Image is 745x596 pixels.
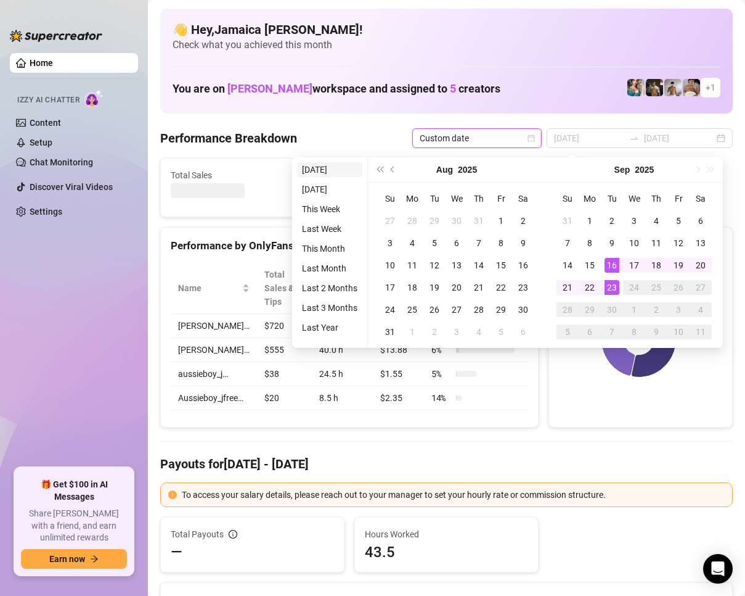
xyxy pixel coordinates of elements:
td: 2025-09-12 [667,232,690,254]
td: 2025-09-01 [401,321,423,343]
td: aussieboy_j… [171,362,257,386]
td: [PERSON_NAME]… [171,314,257,338]
div: 5 [671,213,686,228]
td: 2025-08-09 [512,232,534,254]
a: Home [30,58,53,68]
li: Last Year [297,320,362,335]
span: to [629,133,639,143]
th: Th [468,188,490,210]
td: 2025-08-22 [490,276,512,299]
th: Sa [690,188,712,210]
div: 2 [605,213,619,228]
div: 7 [560,236,575,250]
li: Last Week [297,221,362,236]
div: 8 [627,325,641,339]
input: Start date [554,131,624,145]
div: 4 [693,302,708,317]
td: $20 [257,386,312,410]
th: Fr [667,188,690,210]
button: Choose a month [436,157,453,182]
th: Fr [490,188,512,210]
span: 5 [450,82,456,95]
div: 19 [671,258,686,273]
div: 13 [693,236,708,250]
div: 30 [605,302,619,317]
span: Hours Worked [365,528,528,541]
span: 🎁 Get $100 in AI Messages [21,479,127,503]
div: Performance by OnlyFans Creator [171,238,528,254]
td: 2025-08-03 [379,232,401,254]
input: End date [644,131,714,145]
span: — [171,542,182,562]
img: AI Chatter [84,89,104,107]
div: 12 [671,236,686,250]
div: 16 [516,258,531,273]
td: 2025-09-01 [579,210,601,232]
span: Custom date [420,129,534,147]
th: We [623,188,645,210]
td: 2025-08-25 [401,299,423,321]
td: 2025-07-30 [446,210,468,232]
div: 20 [449,280,464,295]
h4: 👋 Hey, Jamaica [PERSON_NAME] ! [173,21,720,38]
td: 2025-10-09 [645,321,667,343]
span: Name [178,281,240,295]
th: Su [556,188,579,210]
div: 15 [494,258,508,273]
span: Earn now [49,554,85,564]
td: 2025-09-21 [556,276,579,299]
div: 9 [516,236,531,250]
td: 2025-10-02 [645,299,667,321]
td: 2025-08-13 [446,254,468,276]
div: 22 [582,280,597,295]
button: Choose a year [458,157,477,182]
span: 5 % [431,367,451,381]
div: 28 [405,213,420,228]
td: 2025-09-03 [446,321,468,343]
td: 2025-09-06 [690,210,712,232]
div: 17 [383,280,397,295]
span: Total Sales & Tips [264,268,295,308]
a: Discover Viral Videos [30,182,113,192]
td: 2025-10-04 [690,299,712,321]
td: 2025-08-18 [401,276,423,299]
span: Total Sales [171,168,285,182]
th: Mo [579,188,601,210]
div: 20 [693,258,708,273]
span: Total Payouts [171,528,224,541]
div: 18 [649,258,664,273]
div: 27 [383,213,397,228]
div: 3 [383,236,397,250]
td: 2025-10-07 [601,321,623,343]
th: Mo [401,188,423,210]
div: 28 [560,302,575,317]
div: 26 [427,302,442,317]
li: Last 2 Months [297,281,362,296]
td: 2025-08-12 [423,254,446,276]
th: Tu [601,188,623,210]
td: Aussieboy_jfree… [171,386,257,410]
div: 10 [627,236,641,250]
div: 14 [560,258,575,273]
div: 30 [449,213,464,228]
td: 2025-09-20 [690,254,712,276]
div: 30 [516,302,531,317]
div: 10 [383,258,397,273]
td: 2025-09-30 [601,299,623,321]
div: 27 [449,302,464,317]
li: This Month [297,241,362,256]
li: This Week [297,202,362,217]
button: Previous month (PageUp) [386,157,400,182]
td: 2025-08-04 [401,232,423,254]
td: 2025-09-04 [645,210,667,232]
div: 3 [627,213,641,228]
td: 2025-09-26 [667,276,690,299]
div: 4 [649,213,664,228]
div: 24 [383,302,397,317]
div: 3 [449,325,464,339]
button: Choose a month [614,157,630,182]
th: Sa [512,188,534,210]
img: Tony [646,79,663,96]
td: [PERSON_NAME]… [171,338,257,362]
button: Choose a year [635,157,654,182]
